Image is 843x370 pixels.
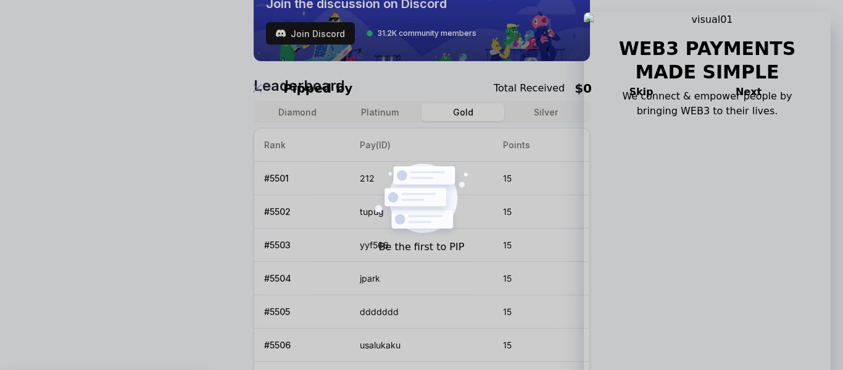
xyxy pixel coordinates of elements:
div: Be the first to PIP [379,240,465,254]
div: Pipped by [283,80,352,97]
button: Next [687,74,810,111]
div: Total Received [494,81,565,96]
div: $ 0 [575,80,592,97]
button: Skip [605,74,678,111]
